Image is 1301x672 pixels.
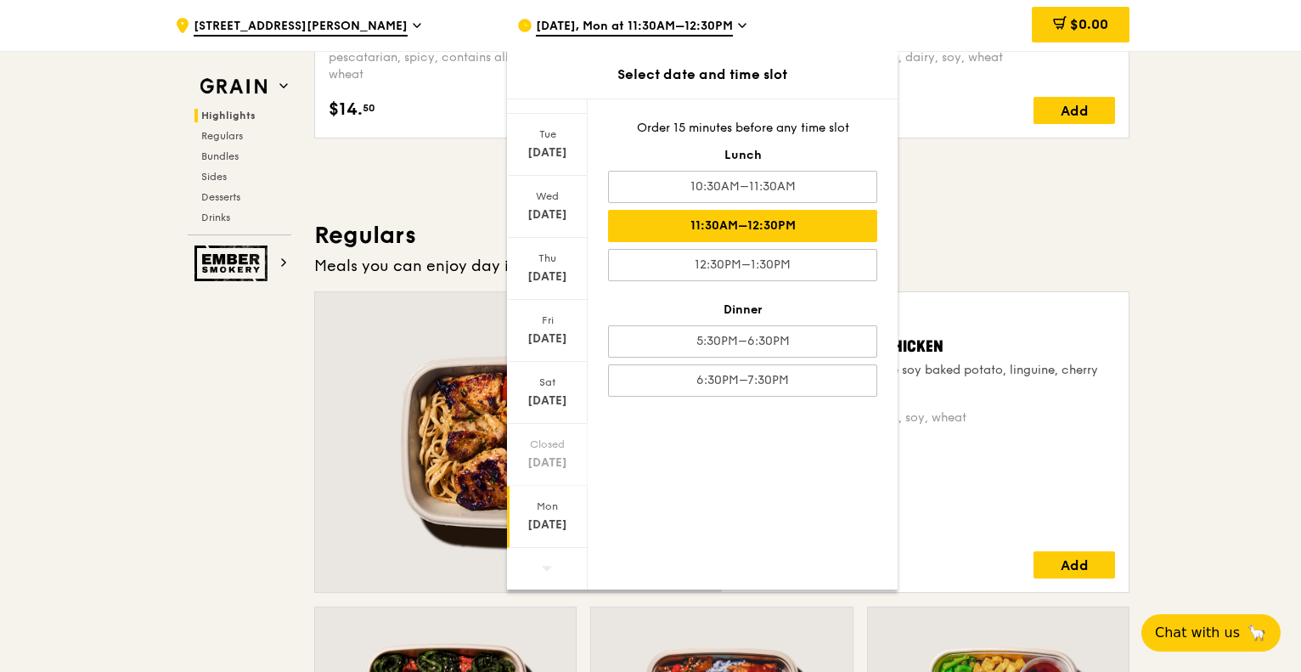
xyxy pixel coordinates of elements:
[507,65,898,85] div: Select date and time slot
[510,251,585,265] div: Thu
[1033,97,1115,124] div: Add
[194,71,273,102] img: Grain web logo
[510,330,585,347] div: [DATE]
[510,438,585,451] div: Closed
[1155,623,1240,643] span: Chat with us
[510,127,585,141] div: Tue
[1247,623,1267,643] span: 🦙
[201,171,227,183] span: Sides
[201,110,256,121] span: Highlights
[329,97,363,122] span: $14.
[510,517,585,534] div: [DATE]
[1070,16,1108,32] span: $0.00
[510,500,585,513] div: Mon
[510,392,585,409] div: [DATE]
[201,130,243,142] span: Regulars
[510,206,585,223] div: [DATE]
[1033,551,1115,579] div: Add
[314,220,1129,251] h3: Regulars
[510,189,585,203] div: Wed
[314,254,1129,278] div: Meals you can enjoy day in day out.
[510,376,585,389] div: Sat
[608,171,877,203] div: 10:30AM–11:30AM
[510,144,585,161] div: [DATE]
[329,49,701,83] div: pescatarian, spicy, contains allium, egg, nuts, shellfish, soy, wheat
[201,191,240,203] span: Desserts
[735,335,1115,359] div: Honey Duo Mustard Chicken
[735,409,1115,426] div: high protein, contains allium, soy, wheat
[608,364,877,397] div: 6:30PM–7:30PM
[608,120,877,137] div: Order 15 minutes before any time slot
[536,18,733,37] span: [DATE], Mon at 11:30AM–12:30PM
[201,212,230,223] span: Drinks
[743,49,1115,83] div: vegetarian, contains allium, dairy, soy, wheat
[363,101,375,115] span: 50
[608,249,877,281] div: 12:30PM–1:30PM
[608,210,877,242] div: 11:30AM–12:30PM
[510,313,585,327] div: Fri
[735,362,1115,396] div: house-blend mustard, maple soy baked potato, linguine, cherry tomato
[194,18,408,37] span: [STREET_ADDRESS][PERSON_NAME]
[608,147,877,164] div: Lunch
[201,150,239,162] span: Bundles
[510,455,585,472] div: [DATE]
[608,302,877,319] div: Dinner
[194,246,273,281] img: Ember Smokery web logo
[510,268,585,285] div: [DATE]
[1141,614,1281,652] button: Chat with us🦙
[608,325,877,358] div: 5:30PM–6:30PM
